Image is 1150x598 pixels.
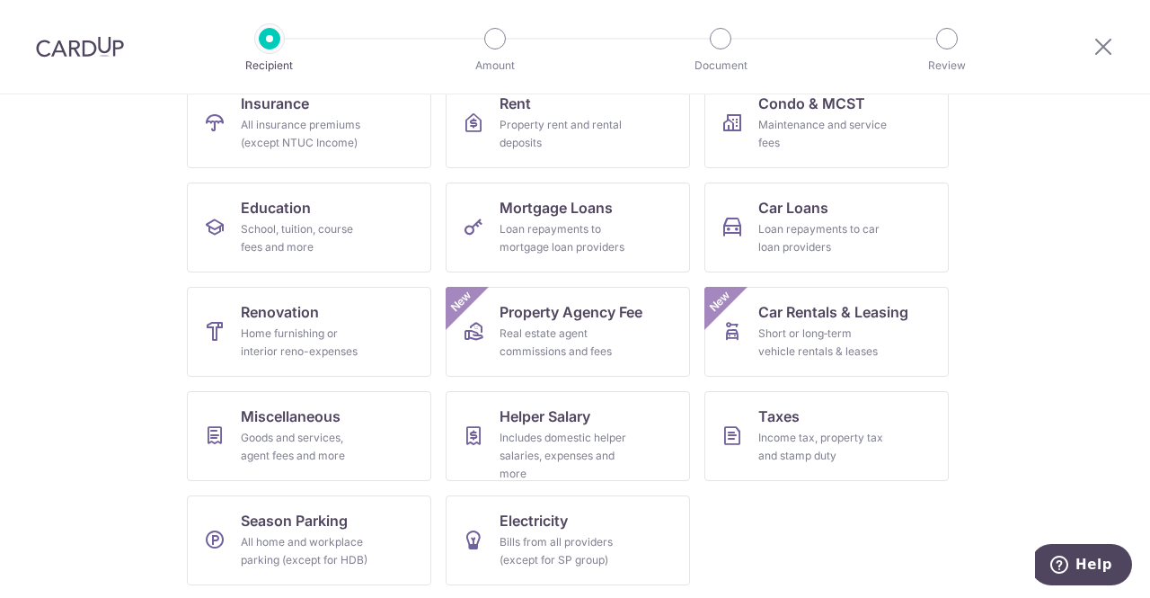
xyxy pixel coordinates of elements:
div: Income tax, property tax and stamp duty [758,429,888,465]
span: Insurance [241,93,309,114]
div: Loan repayments to mortgage loan providers [500,220,629,256]
a: RentProperty rent and rental deposits [446,78,690,168]
p: Amount [429,57,562,75]
div: School, tuition, course fees and more [241,220,370,256]
span: Car Loans [758,197,828,219]
span: Miscellaneous [241,406,341,427]
div: Goods and services, agent fees and more [241,429,370,465]
span: Season Parking [241,510,348,531]
span: Helper Salary [500,406,590,427]
span: Mortgage Loans [500,197,613,219]
div: Real estate agent commissions and fees [500,325,629,361]
a: Season ParkingAll home and workplace parking (except for HDB) [187,495,431,585]
a: RenovationHome furnishing or interior reno-expenses [187,287,431,377]
span: Electricity [500,510,568,531]
p: Document [654,57,787,75]
span: Taxes [758,406,800,427]
span: Rent [500,93,531,114]
span: Education [241,197,311,219]
div: Includes domestic helper salaries, expenses and more [500,429,629,483]
span: New [447,287,476,317]
div: Property rent and rental deposits [500,116,629,152]
span: Car Rentals & Leasing [758,301,908,323]
a: EducationSchool, tuition, course fees and more [187,183,431,272]
div: Maintenance and service fees [758,116,888,152]
div: All insurance premiums (except NTUC Income) [241,116,370,152]
div: Short or long‑term vehicle rentals & leases [758,325,888,361]
p: Review [880,57,1013,75]
iframe: Opens a widget where you can find more information [1035,544,1132,589]
div: Home furnishing or interior reno-expenses [241,325,370,361]
a: Car Rentals & LeasingShort or long‑term vehicle rentals & leasesNew [704,287,949,377]
img: CardUp [36,36,124,58]
a: InsuranceAll insurance premiums (except NTUC Income) [187,78,431,168]
span: New [705,287,735,317]
a: Helper SalaryIncludes domestic helper salaries, expenses and more [446,391,690,481]
a: Condo & MCSTMaintenance and service fees [704,78,949,168]
a: MiscellaneousGoods and services, agent fees and more [187,391,431,481]
a: TaxesIncome tax, property tax and stamp duty [704,391,949,481]
a: Mortgage LoansLoan repayments to mortgage loan providers [446,183,690,272]
a: Car LoansLoan repayments to car loan providers [704,183,949,272]
div: Loan repayments to car loan providers [758,220,888,256]
a: ElectricityBills from all providers (except for SP group) [446,495,690,585]
span: Condo & MCST [758,93,865,114]
p: Recipient [203,57,336,75]
span: Property Agency Fee [500,301,642,323]
div: Bills from all providers (except for SP group) [500,533,629,569]
a: Property Agency FeeReal estate agent commissions and feesNew [446,287,690,377]
div: All home and workplace parking (except for HDB) [241,533,370,569]
span: Renovation [241,301,319,323]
